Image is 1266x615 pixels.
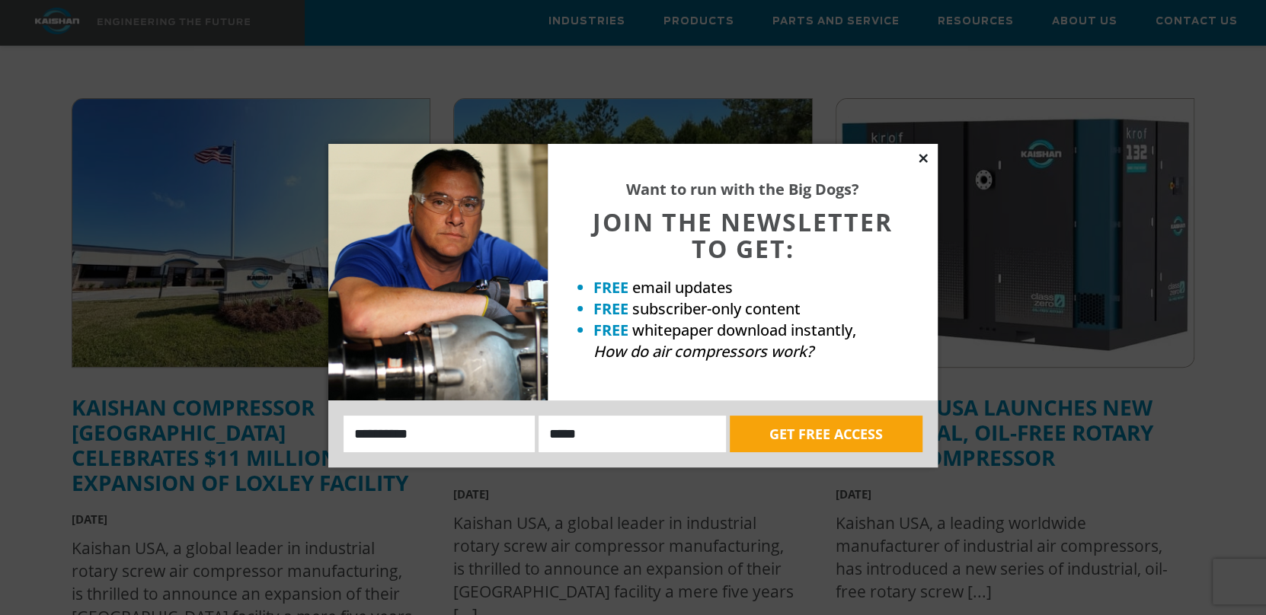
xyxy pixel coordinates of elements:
span: email updates [632,277,733,298]
strong: FREE [593,298,628,319]
input: Email [539,416,726,452]
strong: FREE [593,277,628,298]
input: Name: [344,416,535,452]
span: whitepaper download instantly, [632,320,856,340]
button: GET FREE ACCESS [730,416,922,452]
strong: FREE [593,320,628,340]
span: subscriber-only content [632,298,801,319]
span: JOIN THE NEWSLETTER TO GET: [593,206,893,265]
strong: Want to run with the Big Dogs? [626,179,859,199]
button: Close [916,151,930,165]
em: How do air compressors work? [593,341,814,362]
